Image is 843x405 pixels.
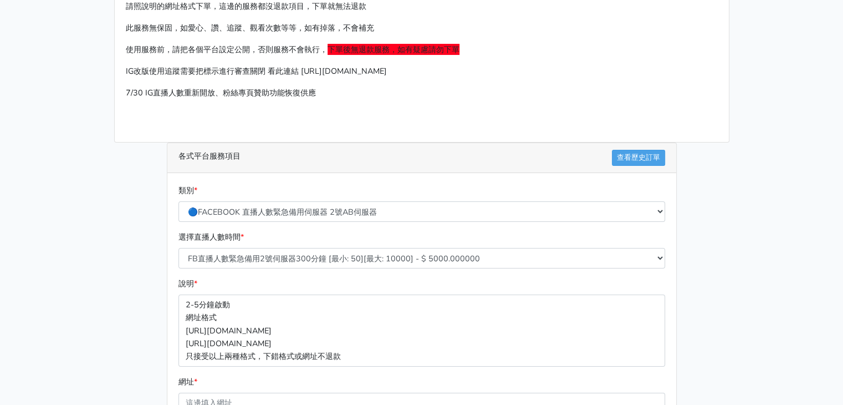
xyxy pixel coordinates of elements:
[126,22,718,34] p: 此服務無保固，如愛心、讚、追蹤、觀看次數等等，如有掉落，不會補充
[178,277,197,290] label: 說明
[167,143,676,173] div: 各式平台服務項目
[178,231,244,244] label: 選擇直播人數時間
[178,184,197,197] label: 類別
[178,376,197,388] label: 網址
[126,43,718,56] p: 使用服務前，請把各個平台設定公開，否則服務不會執行，
[126,65,718,78] p: IG改版使用追蹤需要把標示進行審查關閉 看此連結 [URL][DOMAIN_NAME]
[126,87,718,99] p: 7/30 IG直播人數重新開放、粉絲專頁贊助功能恢復供應
[612,150,665,166] a: 查看歷史訂單
[178,295,665,366] p: 2-5分鐘啟動 網址格式 [URL][DOMAIN_NAME] [URL][DOMAIN_NAME] 只接受以上兩種格式，下錯格式或網址不退款
[328,44,459,55] span: 下單後無退款服務，如有疑慮請勿下單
